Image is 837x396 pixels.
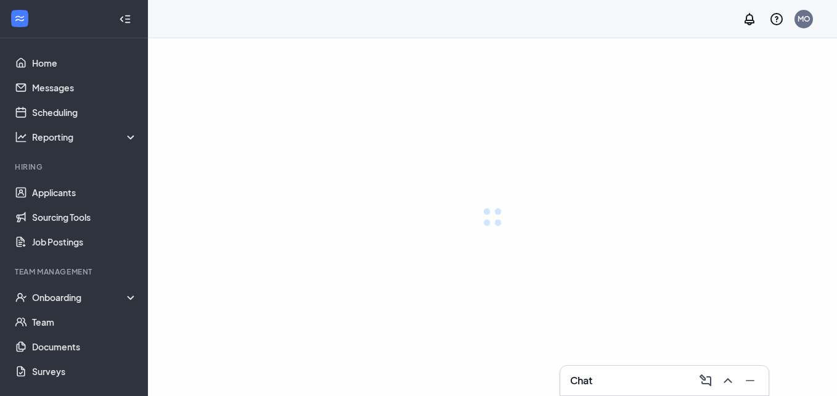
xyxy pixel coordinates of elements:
svg: Notifications [742,12,757,27]
a: Sourcing Tools [32,205,137,229]
h3: Chat [570,374,592,387]
a: Team [32,310,137,334]
svg: Minimize [743,373,757,388]
a: Home [32,51,137,75]
svg: Analysis [15,131,27,143]
a: Job Postings [32,229,137,254]
svg: QuestionInfo [769,12,784,27]
a: Applicants [32,180,137,205]
a: Surveys [32,359,137,384]
svg: ComposeMessage [698,373,713,388]
a: Messages [32,75,137,100]
button: ComposeMessage [695,371,714,390]
svg: WorkstreamLogo [14,12,26,25]
button: Minimize [739,371,759,390]
svg: UserCheck [15,291,27,303]
button: ChevronUp [717,371,737,390]
div: MO [798,14,810,24]
svg: Collapse [119,13,131,25]
svg: ChevronUp [721,373,735,388]
div: Hiring [15,162,135,172]
div: Onboarding [32,291,138,303]
div: Team Management [15,266,135,277]
a: Documents [32,334,137,359]
div: Reporting [32,131,138,143]
a: Scheduling [32,100,137,125]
